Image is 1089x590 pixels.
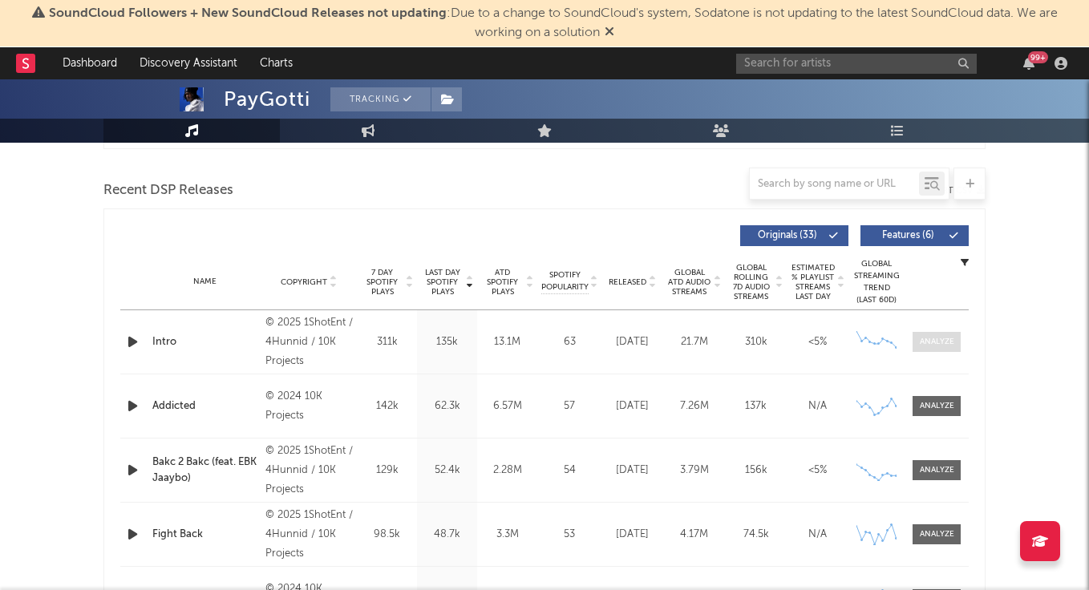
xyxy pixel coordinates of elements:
[49,7,1058,39] span: : Due to a change to SoundCloud's system, Sodatone is not updating to the latest SoundCloud data....
[667,463,721,479] div: 3.79M
[740,225,848,246] button: Originals(33)
[541,269,589,293] span: Spotify Popularity
[481,334,533,350] div: 13.1M
[736,54,977,74] input: Search for artists
[128,47,249,79] a: Discovery Assistant
[605,398,659,414] div: [DATE]
[609,277,646,287] span: Released
[791,463,844,479] div: <5%
[361,268,403,297] span: 7 Day Spotify Plays
[605,463,659,479] div: [DATE]
[871,231,945,240] span: Features ( 6 )
[265,313,353,371] div: © 2025 1ShotEnt / 4Hunnid / 10K Projects
[1023,57,1034,70] button: 99+
[361,527,413,543] div: 98.5k
[421,398,473,414] div: 62.3k
[667,527,721,543] div: 4.17M
[152,334,257,350] a: Intro
[361,334,413,350] div: 311k
[421,268,464,297] span: Last Day Spotify Plays
[152,398,257,414] a: Addicted
[421,527,473,543] div: 48.7k
[152,276,257,288] div: Name
[421,463,473,479] div: 52.4k
[541,334,597,350] div: 63
[667,268,711,297] span: Global ATD Audio Streams
[421,334,473,350] div: 135k
[605,334,659,350] div: [DATE]
[791,334,844,350] div: <5%
[265,387,353,426] div: © 2024 10K Projects
[751,231,824,240] span: Originals ( 33 )
[361,398,413,414] div: 142k
[605,26,614,39] span: Dismiss
[51,47,128,79] a: Dashboard
[249,47,304,79] a: Charts
[224,87,310,111] div: PayGotti
[541,527,597,543] div: 53
[1028,51,1048,63] div: 99 +
[265,442,353,499] div: © 2025 1ShotEnt / 4Hunnid / 10K Projects
[729,334,783,350] div: 310k
[791,398,844,414] div: N/A
[330,87,431,111] button: Tracking
[791,263,835,301] span: Estimated % Playlist Streams Last Day
[361,463,413,479] div: 129k
[152,527,257,543] a: Fight Back
[541,463,597,479] div: 54
[281,277,327,287] span: Copyright
[605,527,659,543] div: [DATE]
[852,258,901,306] div: Global Streaming Trend (Last 60D)
[667,398,721,414] div: 7.26M
[729,398,783,414] div: 137k
[541,398,597,414] div: 57
[729,263,773,301] span: Global Rolling 7D Audio Streams
[750,178,919,191] input: Search by song name or URL
[49,7,447,20] span: SoundCloud Followers + New SoundCloud Releases not updating
[481,463,533,479] div: 2.28M
[481,398,533,414] div: 6.57M
[152,455,257,486] a: Bakc 2 Bakc (feat. EBK Jaaybo)
[860,225,969,246] button: Features(6)
[481,527,533,543] div: 3.3M
[265,506,353,564] div: © 2025 1ShotEnt / 4Hunnid / 10K Projects
[791,527,844,543] div: N/A
[729,527,783,543] div: 74.5k
[729,463,783,479] div: 156k
[481,268,524,297] span: ATD Spotify Plays
[667,334,721,350] div: 21.7M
